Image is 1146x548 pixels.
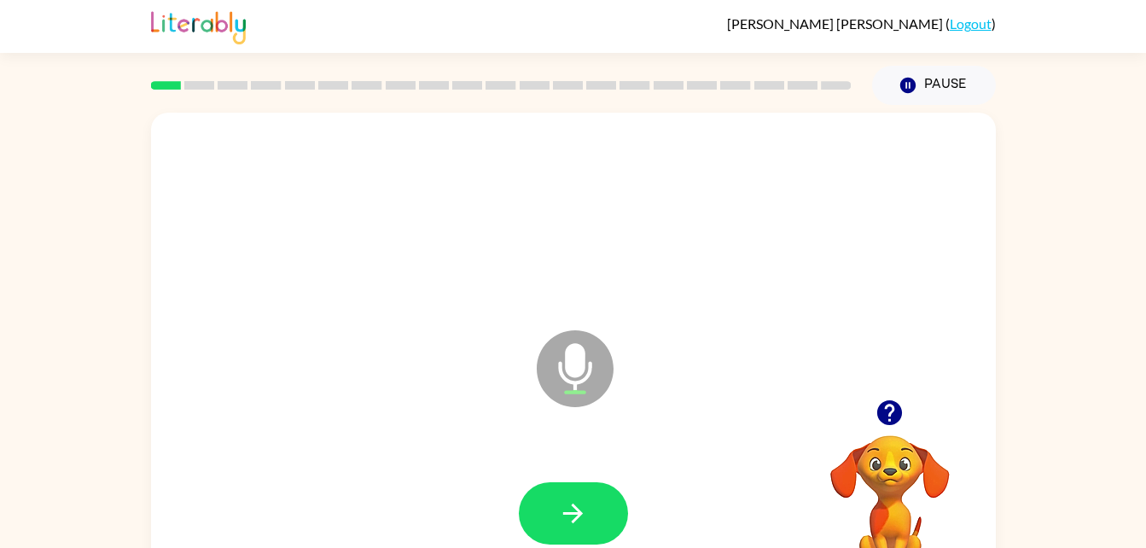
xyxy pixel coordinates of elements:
[727,15,996,32] div: ( )
[872,66,996,105] button: Pause
[727,15,945,32] span: [PERSON_NAME] [PERSON_NAME]
[151,7,246,44] img: Literably
[950,15,992,32] a: Logout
